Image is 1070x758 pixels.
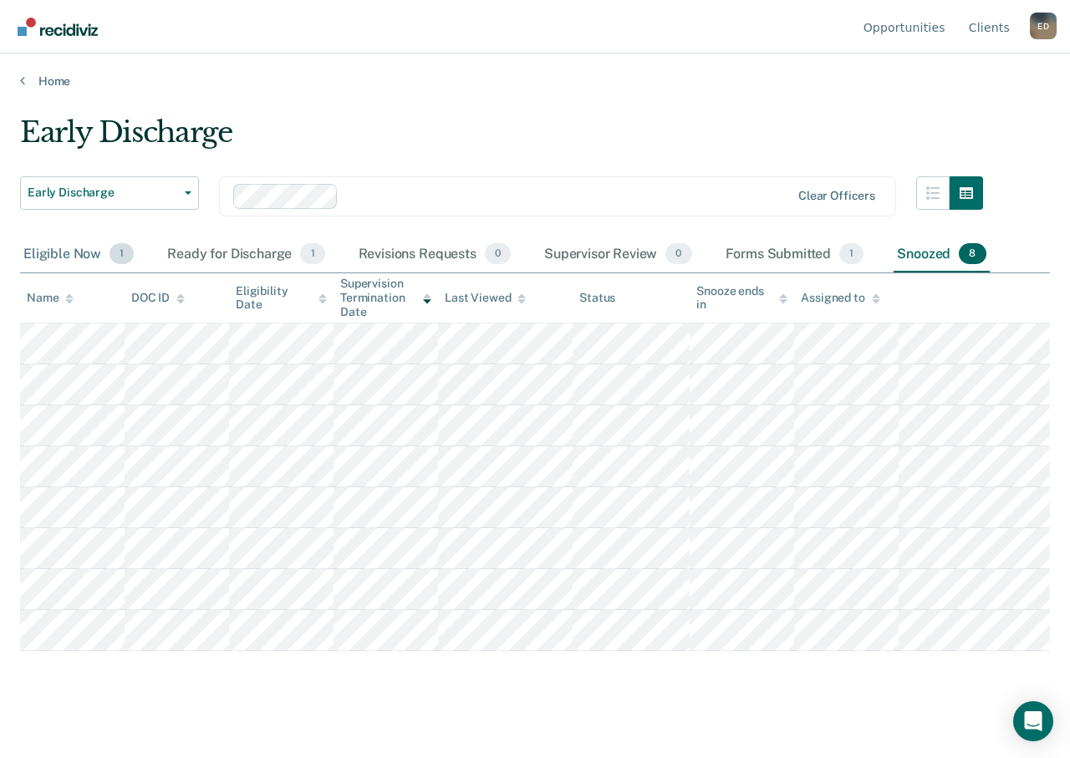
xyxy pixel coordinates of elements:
button: Early Discharge [20,176,199,210]
span: 1 [839,243,864,265]
div: DOC ID [131,291,185,305]
span: 0 [665,243,691,265]
div: Eligible Now1 [20,237,137,273]
span: 8 [959,243,986,265]
span: Early Discharge [28,186,178,200]
div: Early Discharge [20,115,983,163]
button: Profile dropdown button [1030,13,1057,39]
div: Snooze ends in [696,284,787,313]
div: Last Viewed [445,291,526,305]
div: Open Intercom Messenger [1013,701,1053,741]
img: Recidiviz [18,18,98,36]
span: 0 [485,243,511,265]
div: Forms Submitted1 [722,237,868,273]
div: Supervision Termination Date [340,277,431,318]
div: Snoozed8 [894,237,989,273]
div: Revisions Requests0 [355,237,514,273]
span: 1 [300,243,324,265]
div: Status [579,291,615,305]
span: 1 [110,243,134,265]
div: Eligibility Date [236,284,327,313]
div: Supervisor Review0 [541,237,695,273]
div: Name [27,291,74,305]
div: Ready for Discharge1 [164,237,328,273]
div: Clear officers [798,189,875,203]
div: Assigned to [801,291,879,305]
div: E D [1030,13,1057,39]
a: Home [20,74,1050,89]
